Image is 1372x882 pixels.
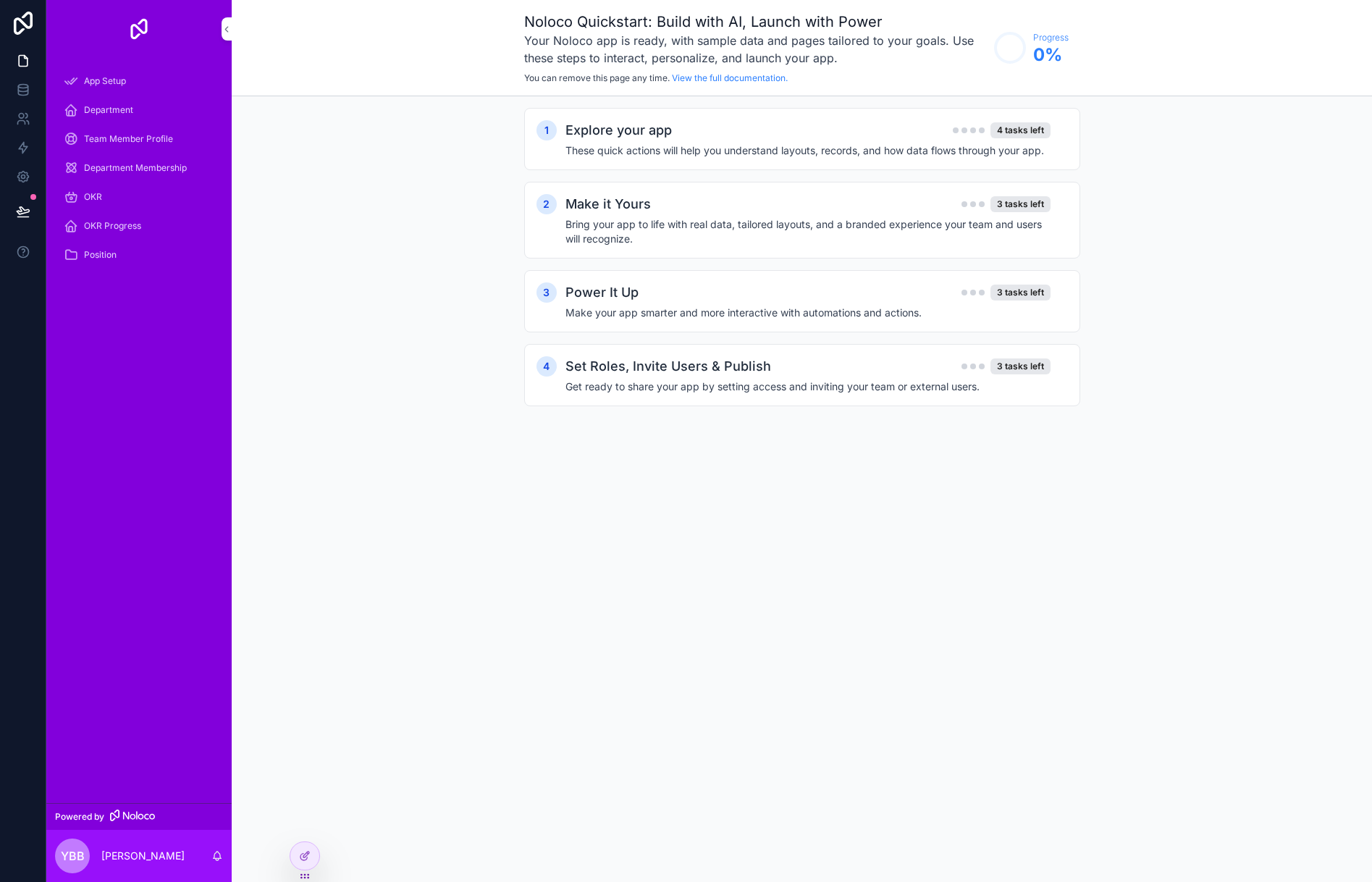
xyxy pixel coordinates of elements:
[524,72,670,83] span: You can remove this page any time.
[55,811,104,823] span: Powered by
[61,847,85,865] span: YBB
[55,184,223,210] a: OKR
[46,58,232,287] div: scrollable content
[55,213,223,239] a: OKR Progress
[101,849,185,863] p: [PERSON_NAME]
[84,249,117,261] span: Position
[46,803,232,830] a: Powered by
[84,162,187,174] span: Department Membership
[55,126,223,152] a: Team Member Profile
[84,133,173,145] span: Team Member Profile
[84,75,126,87] span: App Setup
[127,17,151,41] img: App logo
[55,97,223,123] a: Department
[1033,32,1069,43] span: Progress
[55,68,223,94] a: App Setup
[524,32,987,67] h3: Your Noloco app is ready, with sample data and pages tailored to your goals. Use these steps to i...
[524,12,987,32] h1: Noloco Quickstart: Build with AI, Launch with Power
[672,72,788,83] a: View the full documentation.
[84,191,102,203] span: OKR
[84,220,141,232] span: OKR Progress
[55,155,223,181] a: Department Membership
[84,104,133,116] span: Department
[55,242,223,268] a: Position
[1033,43,1069,67] span: 0 %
